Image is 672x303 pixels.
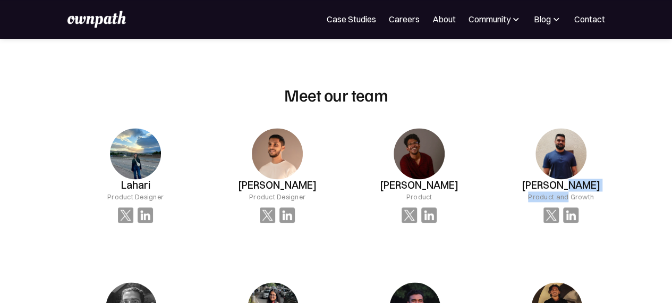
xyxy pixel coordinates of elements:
[284,85,388,105] h2: Meet our team
[469,13,511,26] div: Community
[327,13,376,26] a: Case Studies
[432,13,456,26] a: About
[522,179,600,191] h3: [PERSON_NAME]
[249,191,305,202] div: Product Designer
[389,13,420,26] a: Careers
[121,179,150,191] h3: Lahari
[406,191,432,202] div: Product
[534,13,551,26] div: Blog
[574,13,605,26] a: Contact
[528,191,594,202] div: Product and Growth
[534,13,562,26] div: Blog
[238,179,317,191] h3: [PERSON_NAME]
[469,13,521,26] div: Community
[380,179,458,191] h3: [PERSON_NAME]
[107,191,164,202] div: Product Designer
